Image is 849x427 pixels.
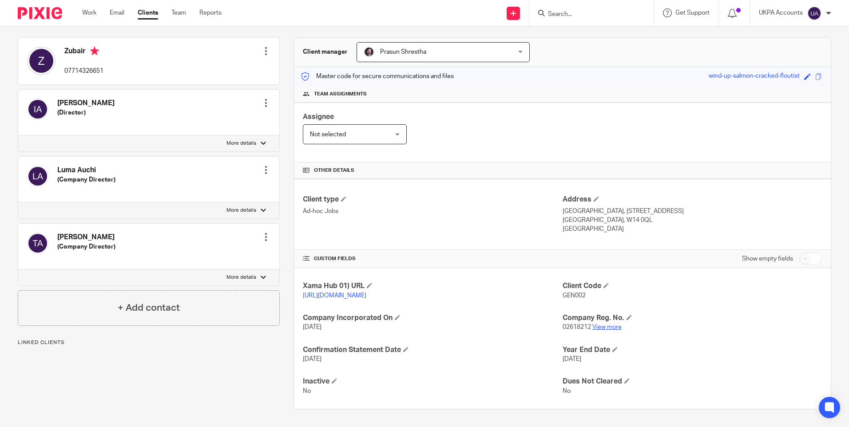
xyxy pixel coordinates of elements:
[303,281,562,291] h4: Xama Hub 01) URL
[742,254,793,263] label: Show empty fields
[759,8,803,17] p: UKPA Accounts
[138,8,158,17] a: Clients
[314,167,354,174] span: Other details
[57,233,115,242] h4: [PERSON_NAME]
[310,131,346,138] span: Not selected
[303,293,366,299] a: [URL][DOMAIN_NAME]
[18,7,62,19] img: Pixie
[303,195,562,204] h4: Client type
[303,356,321,362] span: [DATE]
[314,91,367,98] span: Team assignments
[57,108,115,117] h5: (Director)
[563,356,581,362] span: [DATE]
[364,47,374,57] img: Capture.PNG
[563,324,591,330] span: 02618212
[64,67,103,75] p: 07714326651
[64,47,103,58] h4: Zubair
[303,313,562,323] h4: Company Incorporated On
[226,274,256,281] p: More details
[27,233,48,254] img: svg%3E
[303,255,562,262] h4: CUSTOM FIELDS
[807,6,821,20] img: svg%3E
[709,71,800,82] div: wind-up-salmon-cracked-floutist
[303,377,562,386] h4: Inactive
[675,10,710,16] span: Get Support
[82,8,96,17] a: Work
[563,313,822,323] h4: Company Reg. No.
[226,207,256,214] p: More details
[118,301,180,315] h4: + Add contact
[226,140,256,147] p: More details
[563,225,822,233] p: [GEOGRAPHIC_DATA]
[303,113,334,120] span: Assignee
[303,345,562,355] h4: Confirmation Statement Date
[547,11,627,19] input: Search
[27,99,48,120] img: svg%3E
[199,8,222,17] a: Reports
[90,47,99,55] i: Primary
[27,47,56,75] img: svg%3E
[563,377,822,386] h4: Dues Not Cleared
[563,216,822,225] p: [GEOGRAPHIC_DATA], W14 0QL
[563,345,822,355] h4: Year End Date
[563,207,822,216] p: [GEOGRAPHIC_DATA], [STREET_ADDRESS]
[380,49,426,55] span: Prasun Shrestha
[303,47,348,56] h3: Client manager
[110,8,124,17] a: Email
[57,99,115,108] h4: [PERSON_NAME]
[563,293,586,299] span: GEN002
[57,242,115,251] h5: (Company Director)
[301,72,454,81] p: Master code for secure communications and files
[592,324,622,330] a: View more
[563,388,571,394] span: No
[563,281,822,291] h4: Client Code
[57,175,115,184] h5: (Company Director)
[303,207,562,216] p: Ad-hoc Jobs
[563,195,822,204] h4: Address
[171,8,186,17] a: Team
[18,339,280,346] p: Linked clients
[27,166,48,187] img: svg%3E
[57,166,115,175] h4: Luma Auchi
[303,324,321,330] span: [DATE]
[303,388,311,394] span: No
